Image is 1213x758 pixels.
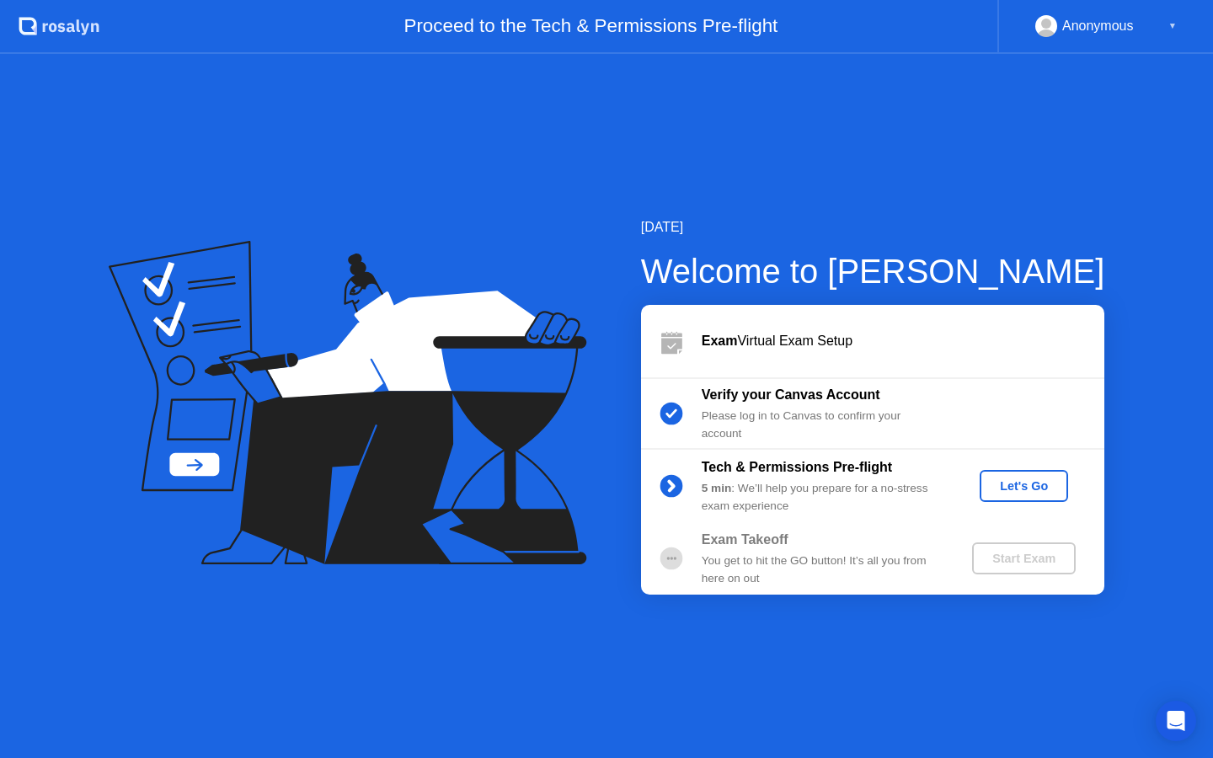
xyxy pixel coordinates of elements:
div: Please log in to Canvas to confirm your account [702,408,944,442]
b: Tech & Permissions Pre-flight [702,460,892,474]
div: Virtual Exam Setup [702,331,1104,351]
b: Verify your Canvas Account [702,387,880,402]
div: Welcome to [PERSON_NAME] [641,246,1105,296]
b: Exam Takeoff [702,532,788,547]
button: Let's Go [980,470,1068,502]
div: Anonymous [1062,15,1134,37]
div: : We’ll help you prepare for a no-stress exam experience [702,480,944,515]
div: [DATE] [641,217,1105,238]
div: Start Exam [979,552,1069,565]
div: ▼ [1168,15,1177,37]
div: Open Intercom Messenger [1156,701,1196,741]
div: You get to hit the GO button! It’s all you from here on out [702,552,944,587]
button: Start Exam [972,542,1076,574]
div: Let's Go [986,479,1061,493]
b: Exam [702,334,738,348]
b: 5 min [702,482,732,494]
